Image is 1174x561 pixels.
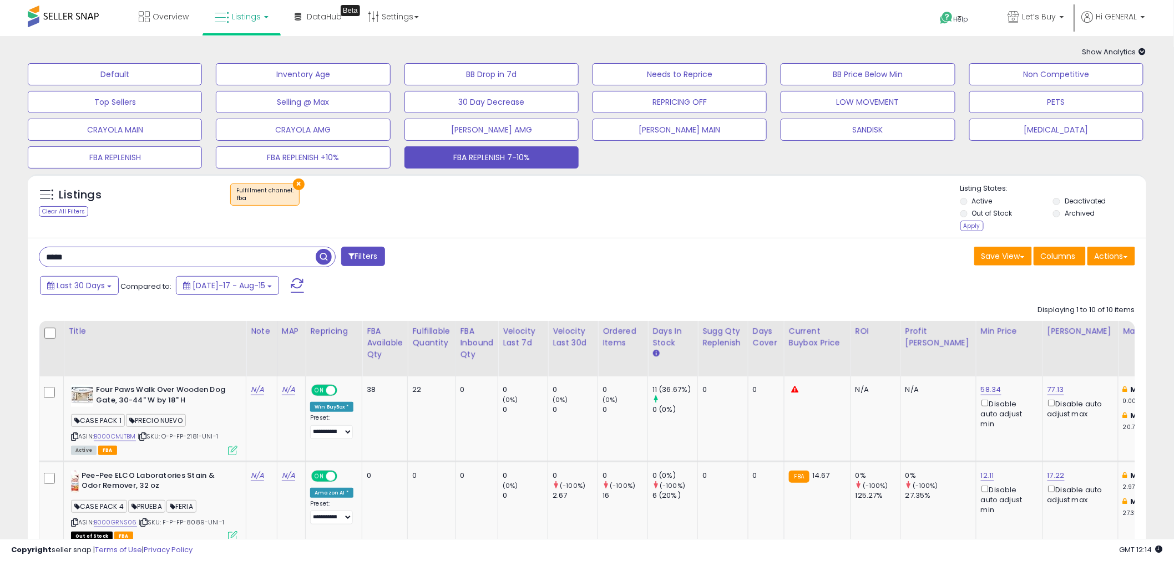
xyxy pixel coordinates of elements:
button: SANDISK [781,119,955,141]
button: Inventory Age [216,63,390,85]
span: CASE PACK 4 [71,500,127,513]
div: 22 [412,385,447,395]
button: Needs to Reprice [593,63,767,85]
span: FERIA [166,500,196,513]
span: 14.67 [812,470,830,481]
button: Top Sellers [28,91,202,113]
a: 58.34 [981,384,1001,395]
div: 0 [367,471,399,481]
span: | SKU: O-P-FP-2181-UNI-1 [138,432,218,441]
a: N/A [282,470,295,481]
button: Selling @ Max [216,91,390,113]
small: (-100%) [610,481,635,490]
div: ASIN: [71,385,237,454]
button: REPRICING OFF [593,91,767,113]
div: Disable auto adjust min [981,483,1034,515]
div: fba [236,195,293,202]
th: Please note that this number is a calculation based on your required days of coverage and your ve... [698,321,748,376]
b: Min: [1130,470,1147,481]
div: 0 [702,471,740,481]
b: Max: [1130,496,1150,507]
a: Hi GENERAL [1082,11,1145,36]
small: (-100%) [660,481,685,490]
div: Disable auto adjust min [981,397,1034,429]
p: Listing States: [960,183,1146,194]
div: 0 [503,471,548,481]
button: LOW MOVEMENT [781,91,955,113]
div: Win BuyBox * [310,402,353,412]
b: Max: [1130,410,1150,421]
div: ROI [856,325,896,337]
button: Non Competitive [969,63,1143,85]
div: 0 [553,385,598,395]
div: 0 [553,405,598,415]
button: FBA REPLENISH +10% [216,146,390,169]
div: 0 [503,385,548,395]
small: (0%) [603,395,618,404]
button: Actions [1087,247,1135,266]
div: 0 [603,471,647,481]
div: seller snap | | [11,545,193,555]
button: Columns [1034,247,1086,266]
span: Show Analytics [1082,47,1146,57]
div: Displaying 1 to 10 of 10 items [1038,305,1135,315]
a: Privacy Policy [144,544,193,555]
a: 12.11 [981,470,994,481]
div: Velocity Last 7d [503,325,543,349]
div: Title [68,325,241,337]
div: 38 [367,385,399,395]
div: Amazon AI * [310,488,353,498]
button: [PERSON_NAME] AMG [404,119,579,141]
span: Overview [153,11,189,22]
span: DataHub [307,11,342,22]
button: [MEDICAL_DATA] [969,119,1143,141]
div: Current Buybox Price [789,325,846,349]
button: CRAYOLA AMG [216,119,390,141]
h5: Listings [59,187,102,203]
b: Four Paws Walk Over Wooden Dog Gate, 30-44" W by 18" H [96,385,231,408]
span: CASE PACK 1 [71,414,125,427]
div: Note [251,325,272,337]
div: Fulfillable Quantity [412,325,451,349]
div: 0 [753,471,776,481]
div: 0 (0%) [652,471,697,481]
button: Save View [974,247,1032,266]
button: [PERSON_NAME] MAIN [593,119,767,141]
div: Days Cover [753,325,780,349]
div: 0 [461,385,490,395]
span: PRUEBA [128,500,165,513]
span: Listings [232,11,261,22]
div: Ordered Items [603,325,643,349]
div: 0 [503,405,548,415]
span: Hi GENERAL [1096,11,1137,22]
a: Terms of Use [95,544,142,555]
button: Filters [341,247,384,266]
button: FBA REPLENISH 7-10% [404,146,579,169]
button: CRAYOLA MAIN [28,119,202,141]
div: FBA inbound Qty [461,325,494,360]
div: 0 (0%) [652,405,697,415]
div: Min Price [981,325,1038,337]
div: N/A [905,385,968,395]
label: Deactivated [1065,196,1106,206]
div: 0 [603,385,647,395]
a: B000CMJTBM [94,432,136,441]
div: [PERSON_NAME] [1048,325,1114,337]
a: N/A [251,470,264,481]
small: (0%) [503,481,518,490]
div: Days In Stock [652,325,693,349]
div: N/A [856,385,892,395]
div: 0 [702,385,740,395]
div: 6 (20%) [652,491,697,501]
span: ON [312,386,326,395]
div: FBA Available Qty [367,325,403,360]
button: FBA REPLENISH [28,146,202,169]
div: Preset: [310,500,353,525]
div: 125.27% [856,491,900,501]
small: FBA [789,471,809,483]
small: (-100%) [913,481,938,490]
div: 11 (36.67%) [652,385,697,395]
strong: Copyright [11,544,52,555]
span: Fulfillment channel : [236,186,293,203]
img: 41LfhxUTuuL._SL40_.jpg [71,471,79,493]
